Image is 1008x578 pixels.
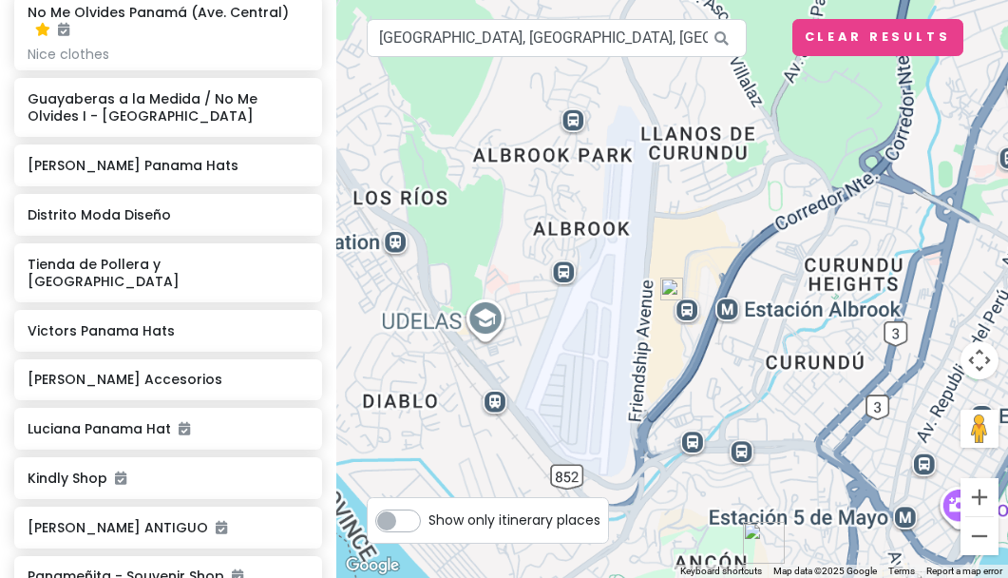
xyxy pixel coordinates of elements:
h6: Distrito Moda Diseño [28,206,308,223]
span: Show only itinerary places [428,510,600,530]
a: Terms (opens in new tab) [888,566,915,576]
img: Google [341,553,404,578]
div: Nice clothes [28,46,308,63]
div: Ancon Hill [743,522,785,564]
button: Clear Results [792,19,963,56]
button: Keyboard shortcuts [680,565,762,578]
h6: [PERSON_NAME] ANTIGUO [28,519,308,536]
i: Added to itinerary [115,472,126,485]
button: Drag Pegman onto the map to open Street View [960,410,998,448]
h6: Luciana Panama Hat [28,420,308,437]
span: Map data ©2025 Google [773,566,877,576]
i: Added to itinerary [58,23,69,36]
button: Zoom in [960,478,998,516]
h6: Kindly Shop [28,470,308,487]
i: Added to itinerary [216,521,227,534]
h6: Guayaberas a la Medida / No Me Olvides I - [GEOGRAPHIC_DATA] [28,90,308,125]
a: Open this area in Google Maps (opens a new window) [341,553,404,578]
button: Map camera controls [960,341,998,379]
h6: [PERSON_NAME] Accesorios [28,371,308,388]
h6: No Me Olvides Panamá (Ave. Central) [28,4,308,38]
h6: Tienda de Pollera y [GEOGRAPHIC_DATA] [28,256,308,290]
h6: [PERSON_NAME] Panama Hats [28,157,308,174]
button: Zoom out [960,517,998,555]
a: Report a map error [926,566,1002,576]
input: Search a place [367,19,747,57]
h6: Victors Panama Hats [28,322,308,339]
i: Added to itinerary [179,422,190,435]
i: Starred [35,23,50,36]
